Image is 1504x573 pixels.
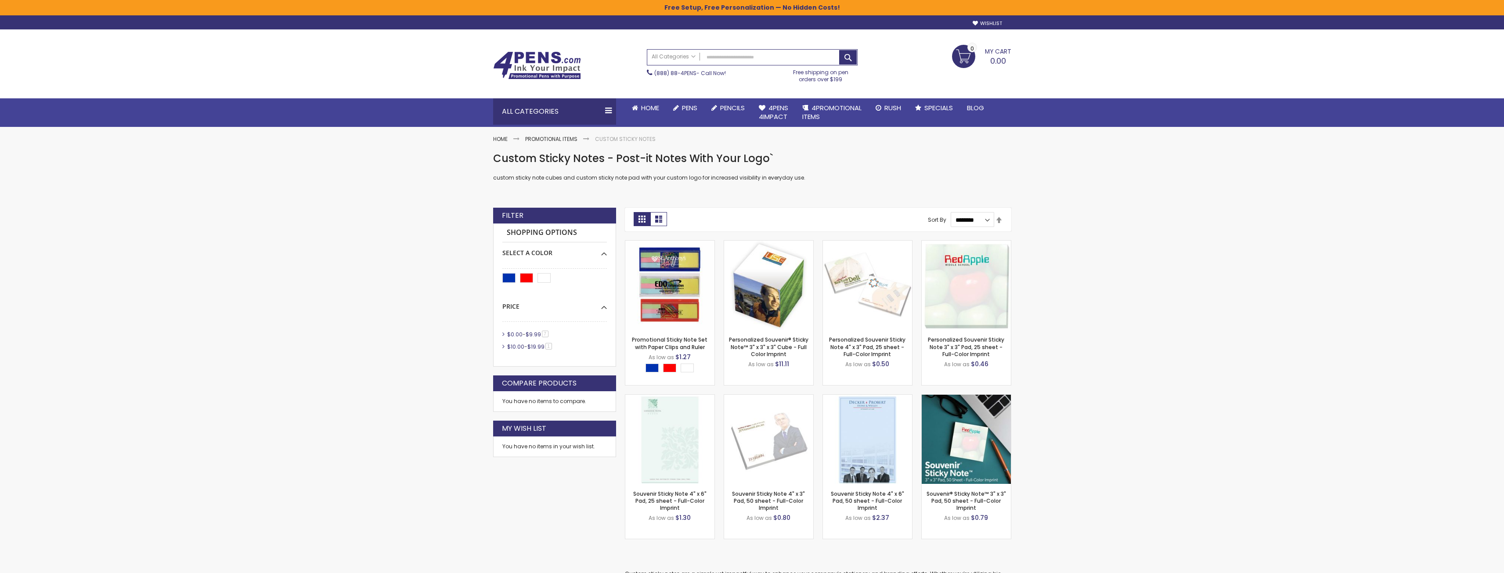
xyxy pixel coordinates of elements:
a: Souvenir Sticky Note 4" x 6" Pad, 25 sheet - Full-Color Imprint [633,490,707,512]
strong: Custom Sticky Notes [595,135,656,143]
a: $0.00-$9.997 [505,331,552,338]
div: All Categories [493,98,616,125]
span: $11.11 [775,360,789,368]
span: Blog [967,103,984,112]
span: Home [641,103,659,112]
a: $10.00-$19.991 [505,343,555,350]
span: $19.99 [527,343,545,350]
a: Souvenir Sticky Note 4" x 3" Pad, 50 sheet - Full-Color Imprint [724,394,813,402]
span: $0.80 [773,513,790,522]
span: $9.99 [526,331,541,338]
a: Souvenir® Sticky Note™ 3" x 3" Pad, 50 sheet - Full-Color Imprint [927,490,1006,512]
div: Red [663,364,676,372]
a: Rush [869,98,908,118]
a: Promotional Sticky Note Set with Paper Clips and Ruler [632,336,707,350]
span: - Call Now! [654,69,726,77]
span: $10.00 [507,343,524,350]
a: All Categories [647,50,700,64]
span: All Categories [652,53,696,60]
a: Pens [666,98,704,118]
a: 4Pens4impact [752,98,795,127]
img: Souvenir Sticky Note 4" x 6" Pad, 25 sheet - Full-Color Imprint [625,395,714,484]
a: Pencils [704,98,752,118]
span: 4PROMOTIONAL ITEMS [802,103,862,121]
a: Promotional Sticky Note Set with Paper Clips and Ruler [625,240,714,248]
span: As low as [649,353,674,361]
strong: Filter [502,211,523,220]
span: As low as [748,360,774,368]
a: Home [625,98,666,118]
span: $1.27 [675,353,691,361]
div: You have no items to compare. [493,391,616,412]
a: 4PROMOTIONALITEMS [795,98,869,127]
span: Pens [682,103,697,112]
strong: Compare Products [502,378,577,388]
a: Personalized Souvenir Sticky Note 3" x 3" Pad, 25 sheet - Full-Color Imprint [928,336,1004,357]
a: Personalized Souvenir Sticky Note 4" x 3" Pad, 25 sheet - Full-Color Imprint [823,240,912,248]
span: As low as [944,360,970,368]
span: $0.50 [872,360,889,368]
span: 0 [970,44,974,53]
a: Blog [960,98,991,118]
span: 4Pens 4impact [759,103,788,121]
img: Personalized Souvenir Sticky Note 4" x 3" Pad, 25 sheet - Full-Color Imprint [823,241,912,330]
img: Personalized Souvenir® Sticky Note™ 3" x 3" x 3" Cube - Full Color Imprint [724,241,813,330]
a: Promotional Items [525,135,577,143]
a: Souvenir® Sticky Note™ 3" x 3" Pad, 50 sheet - Full-Color Imprint [922,394,1011,402]
span: As low as [845,514,871,522]
a: Personalized Souvenir Sticky Note 4" x 3" Pad, 25 sheet - Full-Color Imprint [829,336,905,357]
div: Free shipping on pen orders over $199 [784,65,858,83]
img: 4Pens Custom Pens and Promotional Products [493,51,581,79]
img: Promotional Sticky Note Set with Paper Clips and Ruler [625,241,714,330]
span: $0.79 [971,513,988,522]
div: Select A Color [502,242,607,257]
a: (888) 88-4PENS [654,69,696,77]
a: Personalized Souvenir® Sticky Note™ 3" x 3" x 3" Cube - Full Color Imprint [729,336,808,357]
strong: Grid [634,212,650,226]
span: 0.00 [990,55,1006,66]
a: Home [493,135,508,143]
p: custom sticky note cubes and custom sticky note pad with your custom logo for increased visibilit... [493,174,1011,181]
span: Pencils [720,103,745,112]
span: As low as [944,514,970,522]
a: Souvenir Sticky Note 4" x 3" Pad, 50 sheet - Full-Color Imprint [732,490,805,512]
div: Blue [646,364,659,372]
span: $2.37 [872,513,889,522]
img: Souvenir Sticky Note 4" x 6" Pad, 50 sheet - Full-Color Imprint [823,395,912,484]
a: Wishlist [973,20,1002,27]
span: As low as [649,514,674,522]
span: 7 [542,331,548,337]
img: Souvenir Sticky Note 4" x 3" Pad, 50 sheet - Full-Color Imprint [724,395,813,484]
img: Souvenir® Sticky Note™ 3" x 3" Pad, 50 sheet - Full-Color Imprint [922,395,1011,484]
div: Price [502,296,607,311]
a: Specials [908,98,960,118]
strong: My Wish List [502,424,546,433]
a: Souvenir Sticky Note 4" x 6" Pad, 50 sheet - Full-Color Imprint [823,394,912,402]
span: $1.30 [675,513,691,522]
a: Souvenir Sticky Note 4" x 6" Pad, 50 sheet - Full-Color Imprint [831,490,904,512]
a: 0.00 0 [952,45,1011,67]
div: White [681,364,694,372]
span: Specials [924,103,953,112]
a: Personalized Souvenir® Sticky Note™ 3" x 3" x 3" Cube - Full Color Imprint [724,240,813,248]
img: Personalized Souvenir Sticky Note 3" x 3" Pad, 25 sheet - Full-Color Imprint [922,241,1011,330]
span: As low as [747,514,772,522]
a: Personalized Souvenir Sticky Note 3" x 3" Pad, 25 sheet - Full-Color Imprint [922,240,1011,248]
label: Sort By [928,216,946,223]
h1: Custom Sticky Notes - Post-it Notes With Your Logo` [493,151,1011,166]
strong: Shopping Options [502,223,607,242]
span: $0.00 [507,331,523,338]
span: Rush [884,103,901,112]
span: 1 [545,343,552,350]
a: Souvenir Sticky Note 4" x 6" Pad, 25 sheet - Full-Color Imprint [625,394,714,402]
div: Select A Color [646,364,698,375]
span: $0.46 [971,360,988,368]
span: As low as [845,360,871,368]
div: You have no items in your wish list. [502,443,607,450]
